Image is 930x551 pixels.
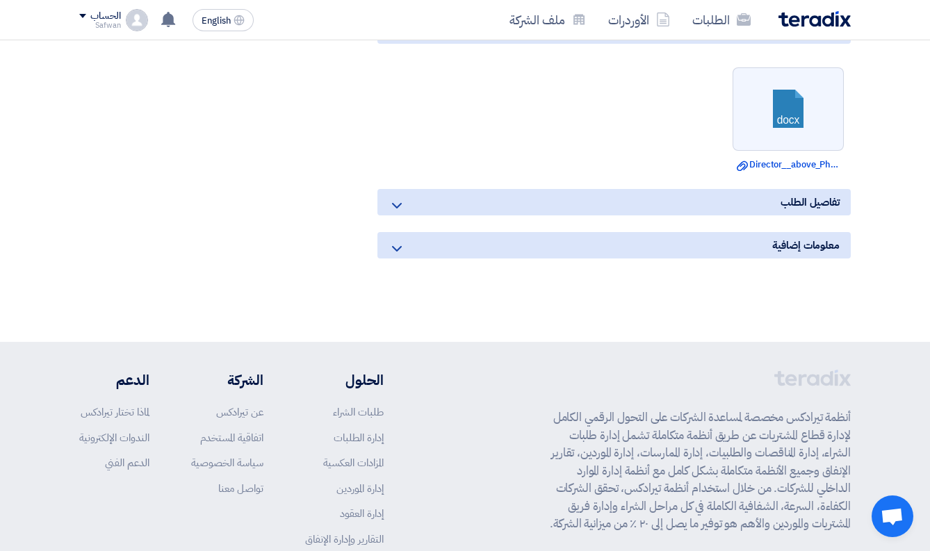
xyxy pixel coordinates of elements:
a: الأوردرات [597,3,681,36]
a: عن تيرادكس [216,404,263,420]
li: الشركة [191,370,263,390]
a: إدارة الموردين [336,481,384,496]
a: التقارير وإدارة الإنفاق [305,532,384,547]
a: الدعم الفني [105,455,149,470]
img: profile_test.png [126,9,148,31]
a: الطلبات [681,3,762,36]
span: English [202,16,231,26]
div: Open chat [872,495,913,537]
li: الدعم [79,370,149,390]
div: Safwan [79,22,120,29]
a: لماذا تختار تيرادكس [81,404,149,420]
a: المزادات العكسية [323,455,384,470]
button: English [193,9,254,31]
span: معلومات إضافية [772,238,840,253]
div: الحساب [90,10,120,22]
a: تواصل معنا [218,481,263,496]
span: تفاصيل الطلب [781,195,840,210]
a: ملف الشركة [498,3,597,36]
a: الندوات الإلكترونية [79,430,149,445]
li: الحلول [305,370,384,390]
a: سياسة الخصوصية [191,455,263,470]
a: Director__above_Photoshoot_Session_RFP.docx [737,158,840,172]
a: إدارة العقود [340,506,384,521]
p: أنظمة تيرادكس مخصصة لمساعدة الشركات على التحول الرقمي الكامل لإدارة قطاع المشتريات عن طريق أنظمة ... [542,409,851,533]
a: إدارة الطلبات [334,430,384,445]
a: طلبات الشراء [333,404,384,420]
img: Teradix logo [778,11,851,27]
a: اتفاقية المستخدم [200,430,263,445]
